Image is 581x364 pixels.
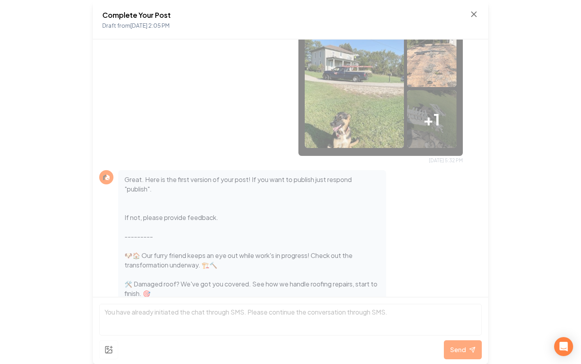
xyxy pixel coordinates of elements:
[423,107,440,131] span: + 1
[407,29,456,108] img: uploaded image
[554,337,573,356] div: Open Intercom Messenger
[429,157,463,164] span: [DATE] 5:32 PM
[102,22,170,29] span: Draft from [DATE] 2:05 PM
[305,29,404,148] img: uploaded image
[102,173,111,182] img: Rebolt Logo
[102,9,171,21] h2: Complete Your Post
[124,175,380,327] p: Great. Here is the first version of your post! If you want to publish just respond "publish". If ...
